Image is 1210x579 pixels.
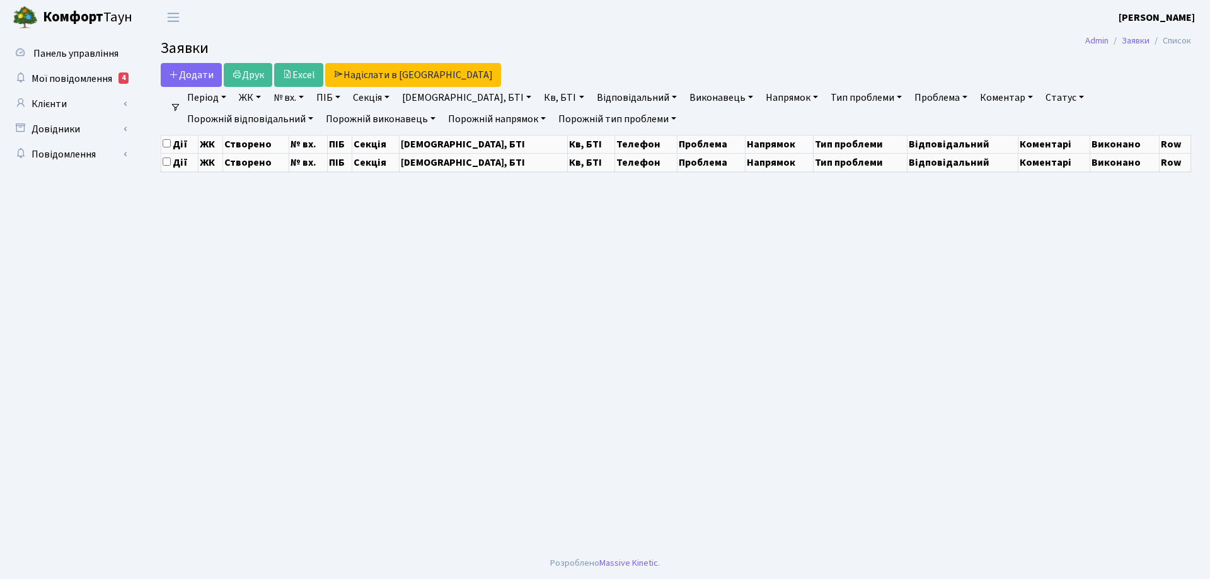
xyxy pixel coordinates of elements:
a: Напрямок [761,87,823,108]
span: Додати [169,68,214,82]
a: [DEMOGRAPHIC_DATA], БТІ [397,87,536,108]
button: Переключити навігацію [158,7,189,28]
a: Порожній виконавець [321,108,441,130]
th: ПІБ [327,153,352,171]
a: Довідники [6,117,132,142]
th: Row [1159,135,1190,153]
span: Заявки [161,37,209,59]
th: Секція [352,135,400,153]
th: ЖК [199,135,222,153]
a: Заявки [1122,34,1149,47]
a: Надіслати в [GEOGRAPHIC_DATA] [325,63,501,87]
a: Повідомлення [6,142,132,167]
img: logo.png [13,5,38,30]
a: ЖК [234,87,266,108]
th: Тип проблеми [814,153,907,171]
div: 4 [118,72,129,84]
th: № вх. [289,135,328,153]
span: Мої повідомлення [32,72,112,86]
a: Мої повідомлення4 [6,66,132,91]
th: Дії [161,135,199,153]
th: Створено [222,135,289,153]
th: ПІБ [327,135,352,153]
a: Порожній відповідальний [182,108,318,130]
div: Розроблено . [550,556,660,570]
th: Створено [222,153,289,171]
th: Row [1159,153,1190,171]
th: № вх. [289,153,328,171]
a: Виконавець [684,87,758,108]
a: Admin [1085,34,1109,47]
th: Відповідальний [907,153,1018,171]
b: [PERSON_NAME] [1119,11,1195,25]
th: Проблема [677,135,745,153]
a: № вх. [268,87,309,108]
a: Проблема [909,87,972,108]
b: Комфорт [43,7,103,27]
a: ПІБ [311,87,345,108]
a: Кв, БТІ [539,87,589,108]
span: Панель управління [33,47,118,60]
a: [PERSON_NAME] [1119,10,1195,25]
th: [DEMOGRAPHIC_DATA], БТІ [400,153,567,171]
th: Секція [352,153,400,171]
a: Відповідальний [592,87,682,108]
a: Порожній тип проблеми [553,108,681,130]
th: Дії [161,153,199,171]
th: Виконано [1090,153,1159,171]
a: Тип проблеми [826,87,907,108]
a: Клієнти [6,91,132,117]
a: Порожній напрямок [443,108,551,130]
th: Коментарі [1018,153,1090,171]
a: Коментар [975,87,1038,108]
a: Секція [348,87,395,108]
th: Кв, БТІ [567,135,614,153]
th: Напрямок [746,153,814,171]
a: Статус [1040,87,1089,108]
th: Тип проблеми [814,135,907,153]
th: Кв, БТІ [567,153,614,171]
nav: breadcrumb [1066,28,1210,54]
a: Період [182,87,231,108]
th: Виконано [1090,135,1159,153]
a: Excel [274,63,323,87]
li: Список [1149,34,1191,48]
th: Напрямок [746,135,814,153]
a: Друк [224,63,272,87]
th: Телефон [615,153,677,171]
th: Відповідальний [907,135,1018,153]
span: Таун [43,7,132,28]
th: Телефон [615,135,677,153]
th: Проблема [677,153,745,171]
a: Додати [161,63,222,87]
th: [DEMOGRAPHIC_DATA], БТІ [400,135,567,153]
a: Massive Kinetic [599,556,658,570]
a: Панель управління [6,41,132,66]
th: ЖК [199,153,222,171]
th: Коментарі [1018,135,1090,153]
